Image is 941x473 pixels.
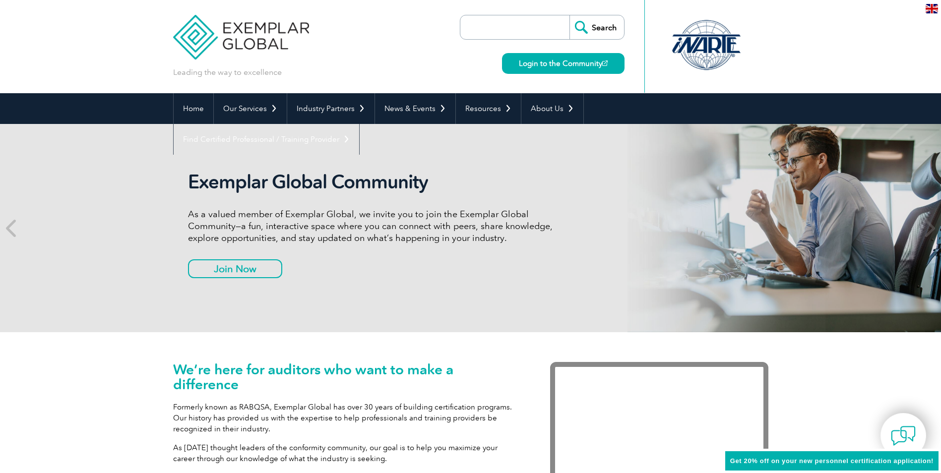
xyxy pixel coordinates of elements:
img: en [926,4,938,13]
h1: We’re here for auditors who want to make a difference [173,362,520,392]
a: About Us [521,93,583,124]
img: open_square.png [602,60,608,66]
p: As [DATE] thought leaders of the conformity community, our goal is to help you maximize your care... [173,442,520,464]
a: News & Events [375,93,455,124]
a: Login to the Community [502,53,625,74]
p: Leading the way to excellence [173,67,282,78]
p: As a valued member of Exemplar Global, we invite you to join the Exemplar Global Community—a fun,... [188,208,560,244]
a: Home [174,93,213,124]
h2: Exemplar Global Community [188,171,560,193]
a: Our Services [214,93,287,124]
a: Resources [456,93,521,124]
a: Find Certified Professional / Training Provider [174,124,359,155]
input: Search [569,15,624,39]
a: Industry Partners [287,93,375,124]
a: Join Now [188,259,282,278]
p: Formerly known as RABQSA, Exemplar Global has over 30 years of building certification programs. O... [173,402,520,434]
img: contact-chat.png [891,423,916,448]
span: Get 20% off on your new personnel certification application! [730,457,934,465]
